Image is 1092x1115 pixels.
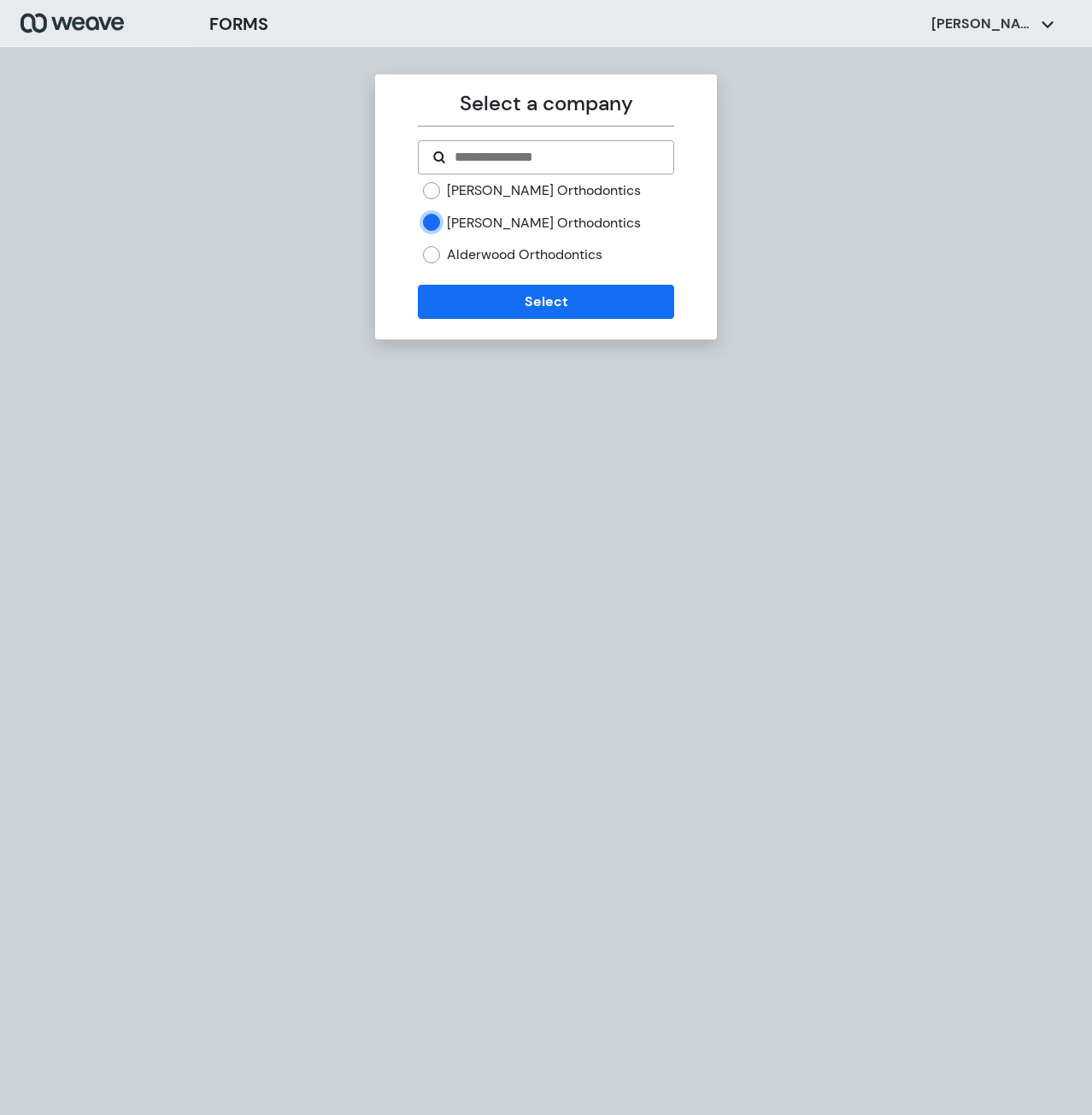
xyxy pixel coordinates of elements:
[209,11,268,37] h3: FORMS
[453,147,659,168] input: Search
[931,15,1034,33] p: [PERSON_NAME]
[447,181,641,200] label: [PERSON_NAME] Orthodontics
[418,88,673,119] p: Select a company
[447,214,641,233] label: [PERSON_NAME] Orthodontics
[447,245,602,264] label: Alderwood Orthodontics
[418,285,673,319] button: Select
